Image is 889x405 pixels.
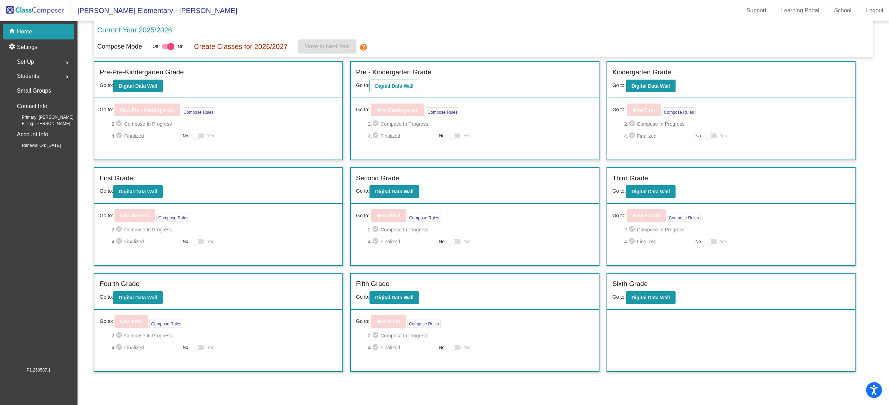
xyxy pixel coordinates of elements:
mat-icon: check_circle [628,120,637,128]
button: Digital Data Wall [113,80,163,92]
span: Primary: [PERSON_NAME] [11,114,74,120]
button: Compose Rules [182,107,215,116]
span: No [183,238,188,245]
label: Second Grade [356,173,399,183]
p: Small Groups [17,86,51,96]
span: Yes [720,237,727,246]
span: 4. Finalized [368,343,436,352]
button: Digital Data Wall [113,185,163,198]
span: Go to: [356,106,369,113]
button: Digital Data Wall [369,185,419,198]
mat-icon: check_circle [372,120,380,128]
button: New Sixth [371,315,406,328]
span: 2. Compose In Progress [112,225,337,234]
span: No [183,344,188,351]
span: Yes [207,237,214,246]
mat-icon: check_circle [116,237,124,246]
span: 2. Compose In Progress [368,331,593,340]
span: Billing: [PERSON_NAME] [11,120,70,127]
button: New Third [371,209,406,222]
span: Go to: [613,82,626,88]
label: Pre - Kindergarten Grade [356,67,431,77]
button: Compose Rules [149,319,183,328]
span: Go to: [100,318,113,325]
button: New First [627,104,661,116]
span: 4. Finalized [368,132,436,140]
label: Sixth Grade [613,279,648,289]
label: Fourth Grade [100,279,139,289]
span: Students [17,71,39,81]
span: Yes [464,237,471,246]
button: Digital Data Wall [626,291,676,304]
button: Digital Data Wall [369,291,419,304]
mat-icon: check_circle [116,225,124,234]
button: Digital Data Wall [626,80,676,92]
span: Go to: [613,294,626,300]
button: New Fourth [627,209,666,222]
span: Set Up [17,57,34,67]
b: Digital Data Wall [119,295,157,300]
span: Renewal On: [DATE] [11,142,61,149]
span: No [695,238,701,245]
p: Account Info [17,130,48,139]
span: Yes [720,132,727,140]
b: Digital Data Wall [632,189,670,194]
a: Support [741,5,772,16]
span: 2. Compose In Progress [624,120,850,128]
label: Third Grade [613,173,648,183]
label: Fifth Grade [356,279,390,289]
b: New First [633,107,655,113]
label: First Grade [100,173,133,183]
span: Yes [207,132,214,140]
b: Digital Data Wall [119,83,157,89]
span: Go to: [100,82,113,88]
a: Logout [860,5,889,16]
mat-icon: home [8,27,17,36]
mat-icon: arrow_right [63,73,72,81]
mat-icon: check_circle [372,331,380,340]
span: Go to: [100,212,113,219]
span: Go to: [356,188,369,194]
span: No [439,344,444,351]
mat-icon: help [359,43,368,51]
b: New Third [377,213,400,218]
b: New Second [120,213,149,218]
b: New Kindergarten [377,107,419,113]
mat-icon: check_circle [116,331,124,340]
button: Compose Rules [667,213,701,222]
button: Move to Next Year [298,39,356,54]
p: Home [17,27,32,36]
span: 2. Compose In Progress [112,120,337,128]
b: New Pre - Kindergarten [120,107,175,113]
p: Settings [17,43,37,51]
mat-icon: settings [8,43,17,51]
span: 2. Compose In Progress [368,120,593,128]
button: New Fifth [114,315,148,328]
span: 2. Compose In Progress [624,225,850,234]
button: Digital Data Wall [626,185,676,198]
span: Move to Next Year [304,43,350,49]
b: Digital Data Wall [632,83,670,89]
b: Digital Data Wall [375,189,414,194]
span: Go to: [356,318,369,325]
mat-icon: check_circle [628,237,637,246]
b: Digital Data Wall [119,189,157,194]
span: No [439,133,444,139]
span: Go to: [613,106,626,113]
span: Go to: [100,188,113,194]
span: 4. Finalized [112,132,179,140]
button: Compose Rules [408,213,441,222]
mat-icon: check_circle [628,132,637,140]
b: Digital Data Wall [375,83,414,89]
span: Go to: [356,82,369,88]
b: New Fourth [633,213,660,218]
span: Yes [464,132,471,140]
span: Yes [207,343,214,352]
mat-icon: check_circle [372,225,380,234]
button: Digital Data Wall [369,80,419,92]
b: New Fifth [120,319,142,324]
button: New Second [114,209,155,222]
p: Contact Info [17,101,47,111]
span: 4. Finalized [624,237,692,246]
button: New Pre - Kindergarten [114,104,180,116]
